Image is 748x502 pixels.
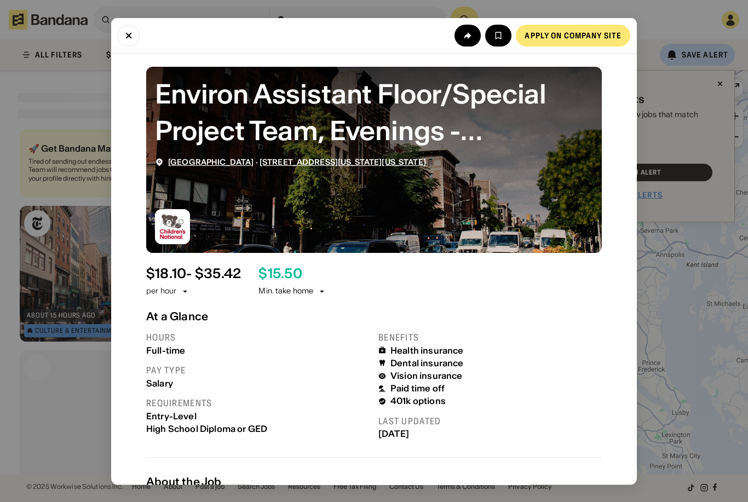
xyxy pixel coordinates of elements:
[390,371,463,381] div: Vision insurance
[390,383,445,394] div: Paid time off
[146,423,370,434] div: High School Diploma or GED
[146,331,370,343] div: Hours
[378,429,602,439] div: [DATE]
[378,415,602,426] div: Last updated
[258,286,326,297] div: Min. take home
[118,24,140,46] button: Close
[146,309,602,322] div: At a Glance
[146,475,602,488] div: About the Job
[258,266,302,281] div: $ 15.50
[390,357,464,368] div: Dental insurance
[146,286,176,297] div: per hour
[146,411,370,421] div: Entry-Level
[525,31,622,39] div: Apply on company site
[516,24,630,46] a: Apply on company site
[155,75,593,148] div: Environ Assistant Floor/Special Project Team, Evenings - (2500022A)
[260,157,426,166] a: [STREET_ADDRESS][US_STATE][US_STATE]
[146,378,370,388] div: Salary
[390,345,464,355] div: Health insurance
[378,331,602,343] div: Benefits
[146,345,370,355] div: Full-time
[146,364,370,376] div: Pay type
[146,266,241,281] div: $ 18.10 - $35.42
[146,397,370,408] div: Requirements
[155,209,190,244] img: Children's National Hospital logo
[390,396,446,406] div: 401k options
[168,157,426,166] div: ·
[168,157,254,166] a: [GEOGRAPHIC_DATA]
